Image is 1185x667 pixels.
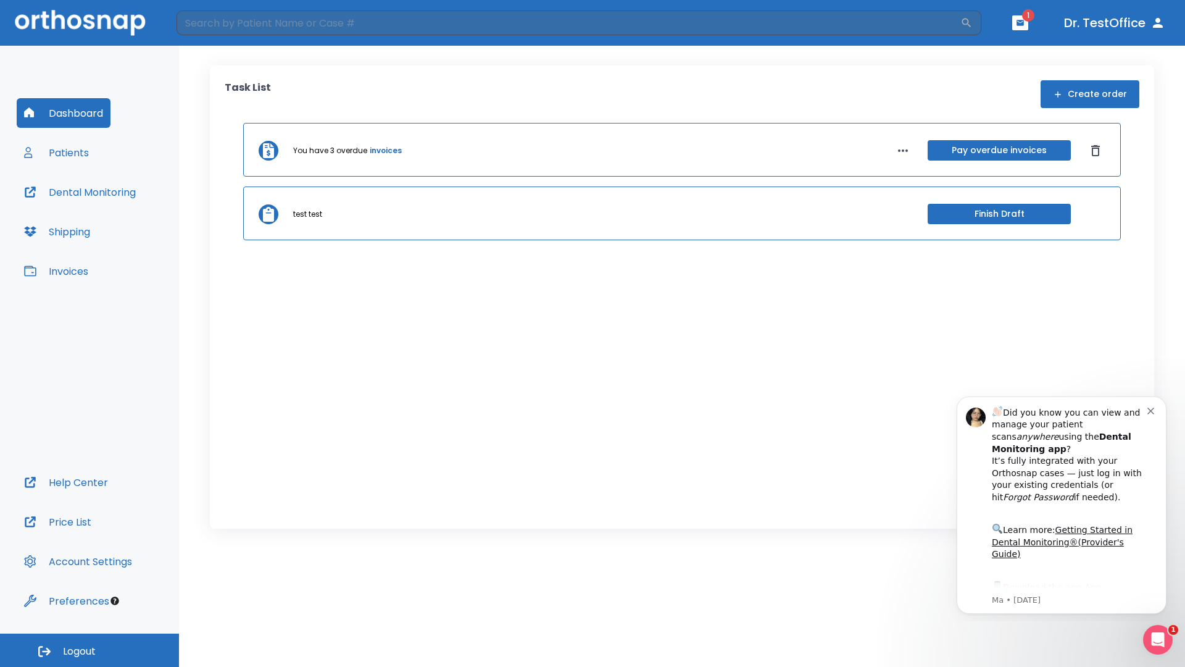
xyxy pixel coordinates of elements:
[15,10,146,35] img: Orthosnap
[63,645,96,658] span: Logout
[370,145,402,156] a: invoices
[17,586,117,616] button: Preferences
[54,194,209,257] div: Download the app: | ​ Let us know if you need help getting started!
[209,19,219,29] button: Dismiss notification
[17,468,115,497] button: Help Center
[17,547,139,576] button: Account Settings
[54,197,164,219] a: App Store
[1168,625,1178,635] span: 1
[1143,625,1173,655] iframe: Intercom live chat
[17,98,110,128] button: Dashboard
[17,507,99,537] button: Price List
[928,204,1071,224] button: Finish Draft
[177,10,960,35] input: Search by Patient Name or Case #
[1059,12,1170,34] button: Dr. TestOffice
[17,217,98,246] button: Shipping
[938,385,1185,621] iframe: Intercom notifications message
[293,209,322,220] p: test test
[293,145,367,156] p: You have 3 overdue
[17,256,96,286] button: Invoices
[928,140,1071,161] button: Pay overdue invoices
[54,209,209,220] p: Message from Ma, sent 4w ago
[1086,141,1105,161] button: Dismiss
[17,138,96,167] button: Patients
[109,595,120,606] div: Tooltip anchor
[225,80,271,108] p: Task List
[1022,9,1034,22] span: 1
[17,177,143,207] button: Dental Monitoring
[1041,80,1139,108] button: Create order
